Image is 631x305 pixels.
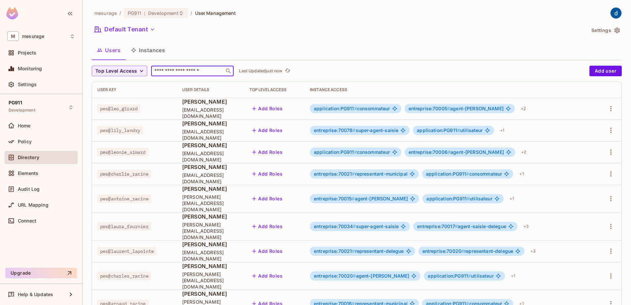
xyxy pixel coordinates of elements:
span: agent-[PERSON_NAME] [314,273,409,279]
span: Help & Updates [18,292,53,297]
span: Top Level Access [95,67,137,75]
span: [EMAIL_ADDRESS][DOMAIN_NAME] [182,172,239,185]
span: pes@charlie_racine [97,170,151,178]
span: [PERSON_NAME] [182,98,239,105]
button: Add Roles [249,125,285,136]
button: Default Tenant [92,24,158,35]
span: Directory [18,155,39,160]
span: super-agent-saisie [314,224,399,229]
span: agent-[PERSON_NAME] [314,196,408,201]
span: M [7,31,19,41]
button: Users [92,42,126,58]
button: Add Roles [249,271,285,281]
span: # [448,149,450,155]
span: User Management [195,10,236,16]
span: Audit Log [18,186,40,192]
span: pes@leonie_simard [97,148,149,156]
span: [PERSON_NAME] [182,185,239,192]
span: entreprise:70078 [314,127,356,133]
div: + 1 [507,193,516,204]
span: application:PG911 [314,106,357,111]
button: Add Roles [249,103,285,114]
div: Top Level Access [249,87,299,92]
span: representant-delegue [422,249,514,254]
span: Connect [18,218,36,223]
span: # [457,127,460,133]
span: entreprise:70021 [314,248,355,254]
button: Upgrade [5,268,77,278]
p: Last Updated just now [239,68,282,74]
span: application:PG911 [428,273,471,279]
span: # [447,106,450,111]
span: [PERSON_NAME][EMAIL_ADDRESS][DOMAIN_NAME] [182,221,239,240]
span: URL Mapping [18,202,49,208]
span: pes@laura_fournier [97,222,151,231]
span: # [455,223,458,229]
span: pes@charles_racine [97,272,151,280]
span: # [352,248,355,254]
button: Add Roles [249,169,285,179]
span: consommateur [314,106,390,111]
span: Development [9,108,35,113]
span: # [354,149,357,155]
span: Click to refresh data [282,67,291,75]
span: [EMAIL_ADDRESS][DOMAIN_NAME] [182,150,239,163]
span: [PERSON_NAME][EMAIL_ADDRESS][DOMAIN_NAME] [182,271,239,290]
span: agent-[PERSON_NAME] [409,106,504,111]
button: Settings [589,25,622,36]
span: # [352,127,355,133]
span: entreprise:70006 [409,149,451,155]
div: User Key [97,87,172,92]
div: User Details [182,87,239,92]
span: [PERSON_NAME] [182,120,239,127]
span: representant-municipal [314,171,408,177]
span: utilisateur [426,196,492,201]
span: entreprise:70015 [314,196,355,201]
span: entreprise:70034 [314,223,356,229]
span: consommateur [426,171,502,177]
span: # [352,171,355,177]
span: pes@leo_girard [97,104,140,113]
div: + 3 [528,246,538,256]
span: Elements [18,171,38,176]
div: + 2 [518,147,529,157]
span: [PERSON_NAME][EMAIL_ADDRESS][DOMAIN_NAME] [182,194,239,213]
span: pes@antoine_racine [97,194,151,203]
span: entreprise:70020 [422,248,465,254]
button: Add Roles [249,221,285,232]
span: entreprise:70005 [409,106,450,111]
span: [PERSON_NAME] [182,142,239,149]
span: [EMAIL_ADDRESS][DOMAIN_NAME] [182,128,239,141]
button: Instances [126,42,170,58]
span: pes@lily_landry [97,126,143,135]
span: Home [18,123,31,128]
span: application:PG911 [417,127,460,133]
span: Workspace: mesurage [22,34,44,39]
span: pes@laurent_lapointe [97,247,156,255]
img: SReyMgAAAABJRU5ErkJggg== [6,7,18,19]
span: agent-[PERSON_NAME] [409,150,504,155]
div: Instance Access [310,87,590,92]
span: utilisateur [417,128,482,133]
span: consommateur [314,150,390,155]
span: Policy [18,139,32,144]
span: [EMAIL_ADDRESS][DOMAIN_NAME] [182,249,239,262]
span: # [353,223,356,229]
button: Add Roles [249,193,285,204]
button: Top Level Access [92,66,147,76]
li: / [190,10,192,16]
span: representant-delegue [314,249,404,254]
button: Add user [589,66,622,76]
span: entreprise:70017 [417,223,458,229]
span: entreprise:70020 [314,273,356,279]
span: # [353,273,356,279]
span: PG911 [9,100,22,105]
span: agent-saisie-delegue [417,224,506,229]
span: PG911 [128,10,141,16]
span: [PERSON_NAME] [182,213,239,220]
span: refresh [285,68,290,74]
span: [PERSON_NAME] [182,241,239,248]
span: # [467,196,470,201]
div: + 1 [497,125,507,136]
li: / [119,10,121,16]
